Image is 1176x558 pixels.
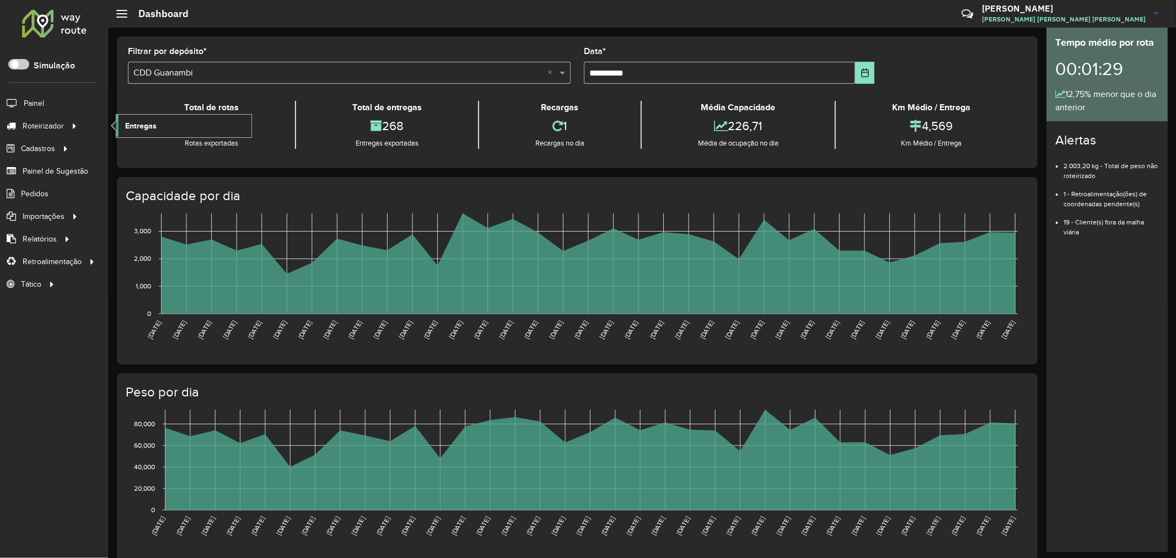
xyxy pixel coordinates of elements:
text: [DATE] [875,516,891,536]
text: [DATE] [749,319,765,340]
text: [DATE] [398,319,414,340]
text: [DATE] [425,516,441,536]
span: Relatórios [23,233,57,245]
text: [DATE] [774,319,790,340]
text: [DATE] [573,319,589,340]
div: 4,569 [839,114,1024,138]
text: 2,000 [134,255,151,262]
text: [DATE] [900,319,916,340]
span: Tático [21,278,41,290]
label: Simulação [34,59,75,72]
text: [DATE] [472,319,488,340]
text: [DATE] [850,516,866,536]
div: Recargas no dia [482,138,638,149]
text: [DATE] [475,516,491,536]
text: [DATE] [975,516,991,536]
text: 1,000 [136,282,151,289]
a: Contato Rápido [955,2,979,26]
div: 1 [482,114,638,138]
text: [DATE] [900,516,916,536]
div: 226,71 [645,114,832,138]
text: [DATE] [650,516,666,536]
div: 12,75% menor que o dia anterior [1055,88,1159,114]
text: [DATE] [297,319,313,340]
text: [DATE] [800,516,816,536]
span: Entregas [125,120,157,132]
span: Clear all [547,66,557,79]
text: [DATE] [700,516,716,536]
div: Km Médio / Entrega [839,101,1024,114]
text: [DATE] [624,319,640,340]
text: 60,000 [134,442,155,449]
span: Roteirizador [23,120,64,132]
div: Recargas [482,101,638,114]
text: [DATE] [322,319,338,340]
text: [DATE] [799,319,815,340]
text: [DATE] [1000,516,1016,536]
text: [DATE] [725,516,741,536]
text: [DATE] [196,319,212,340]
text: [DATE] [874,319,890,340]
text: [DATE] [850,319,866,340]
div: Entregas exportadas [299,138,475,149]
div: Rotas exportadas [131,138,292,149]
div: Km Médio / Entrega [839,138,1024,149]
text: [DATE] [375,516,391,536]
text: [DATE] [171,319,187,340]
text: [DATE] [325,516,341,536]
a: Entregas [116,115,251,137]
text: [DATE] [548,319,564,340]
span: Importações [23,211,65,222]
text: [DATE] [600,516,616,536]
text: [DATE] [450,516,466,536]
text: [DATE] [825,516,841,536]
div: Tempo médio por rota [1055,35,1159,50]
div: Total de rotas [131,101,292,114]
text: [DATE] [750,516,766,536]
h4: Peso por dia [126,384,1027,400]
text: [DATE] [575,516,591,536]
text: [DATE] [150,516,166,536]
text: [DATE] [648,319,664,340]
div: Média Capacidade [645,101,832,114]
text: [DATE] [925,319,941,340]
text: [DATE] [272,319,288,340]
text: 0 [151,506,155,513]
div: Média de ocupação no dia [645,138,832,149]
h4: Capacidade por dia [126,188,1027,204]
text: [DATE] [523,319,539,340]
text: [DATE] [350,516,366,536]
li: 2.003,20 kg - Total de peso não roteirizado [1064,153,1159,181]
text: 0 [147,310,151,317]
text: [DATE] [950,516,966,536]
text: [DATE] [975,319,991,340]
text: [DATE] [246,319,262,340]
label: Data [584,45,606,58]
label: Filtrar por depósito [128,45,207,58]
text: [DATE] [200,516,216,536]
text: 40,000 [134,463,155,470]
text: [DATE] [550,516,566,536]
text: [DATE] [400,516,416,536]
text: [DATE] [824,319,840,340]
text: [DATE] [448,319,464,340]
span: Painel de Sugestão [23,165,88,177]
text: [DATE] [225,516,241,536]
text: [DATE] [372,319,388,340]
text: [DATE] [699,319,715,340]
span: Retroalimentação [23,256,82,267]
text: [DATE] [347,319,363,340]
text: [DATE] [422,319,438,340]
text: 3,000 [134,228,151,235]
span: Painel [24,98,44,109]
text: 20,000 [134,485,155,492]
text: [DATE] [625,516,641,536]
h2: Dashboard [127,8,189,20]
text: [DATE] [175,516,191,536]
text: [DATE] [724,319,740,340]
text: [DATE] [300,516,316,536]
span: Pedidos [21,188,49,200]
li: 19 - Cliente(s) fora da malha viária [1064,209,1159,237]
span: Cadastros [21,143,55,154]
text: 80,000 [134,420,155,427]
